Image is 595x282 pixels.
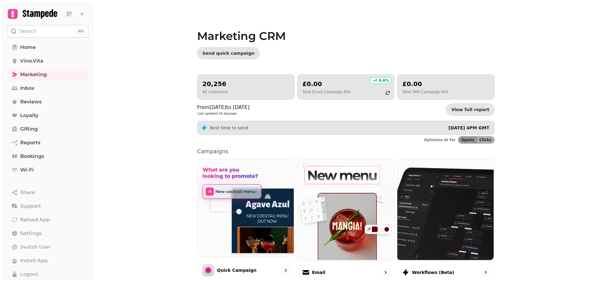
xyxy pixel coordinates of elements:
a: Reports [8,137,88,149]
span: [DATE] 4PM GMT [448,125,489,130]
a: Vino.Vita [8,55,88,67]
svg: go to [382,269,389,275]
p: Total SMS Campaign ROI [402,89,448,94]
a: Settings [8,227,88,240]
p: From [DATE] to [DATE] [197,104,249,111]
span: Logout [20,271,38,278]
a: Inbox [8,82,88,94]
a: View full report [446,103,495,116]
a: Home [8,41,88,54]
p: All customers [202,89,227,94]
a: Marketing [8,68,88,81]
button: Support [8,200,88,212]
span: Reload App [20,216,50,223]
span: Install App [20,257,48,264]
p: Best time to send [210,125,248,131]
span: Reports [20,139,40,146]
button: Clicks [477,137,494,143]
p: Total Email Campaign ROI [302,89,350,94]
span: Switch User [20,243,51,251]
span: Inbox [20,85,34,92]
span: Reviews [20,98,42,106]
a: Workflows (beta)Workflows (beta) [397,159,495,281]
span: Support [20,202,41,210]
span: Bookings [20,153,44,160]
h2: 20,256 [202,80,227,88]
span: Vino.Vita [20,57,43,65]
h1: Marketing CRM [197,15,495,42]
p: Campaigns [197,149,495,154]
img: Workflows (beta) [397,159,494,260]
a: Wi-Fi [8,164,88,176]
button: refresh [382,88,393,98]
button: Reload App [8,214,88,226]
a: Quick CampaignQuick Campaign [197,159,295,281]
button: Install App [8,254,88,267]
p: Optimise AI for [424,137,456,142]
svg: go to [483,269,489,275]
button: Send quick campaign [197,47,260,59]
h2: £0.00 [402,80,448,88]
span: Clicks [479,138,491,142]
img: Email [297,159,394,260]
span: Opens [461,138,474,142]
span: Share [20,189,35,196]
span: Loyalty [20,112,38,119]
p: Last updated 24 days ago [197,111,249,116]
a: EmailEmail [297,159,395,281]
a: Reviews [8,96,88,108]
p: Workflows (beta) [412,269,454,275]
a: Loyalty [8,109,88,122]
div: ⌘K [76,28,86,35]
p: 0.6 % [379,78,389,83]
span: Marketing [20,71,47,78]
span: Send quick campaign [202,51,254,55]
p: Email [312,269,325,275]
h2: £0.00 [302,80,350,88]
p: Quick Campaign [217,267,257,273]
a: Gifting [8,123,88,135]
button: Switch User [8,241,88,253]
button: Opens [458,137,477,143]
span: Gifting [20,125,38,133]
button: Search⌘K [8,25,88,37]
svg: go to [283,267,289,273]
span: Settings [20,230,42,237]
button: Share [8,186,88,199]
span: Home [20,44,36,51]
a: Bookings [8,150,88,163]
img: Quick Campaign [197,159,294,256]
p: Search [19,28,36,35]
button: Logout [8,268,88,280]
span: Wi-Fi [20,166,34,174]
